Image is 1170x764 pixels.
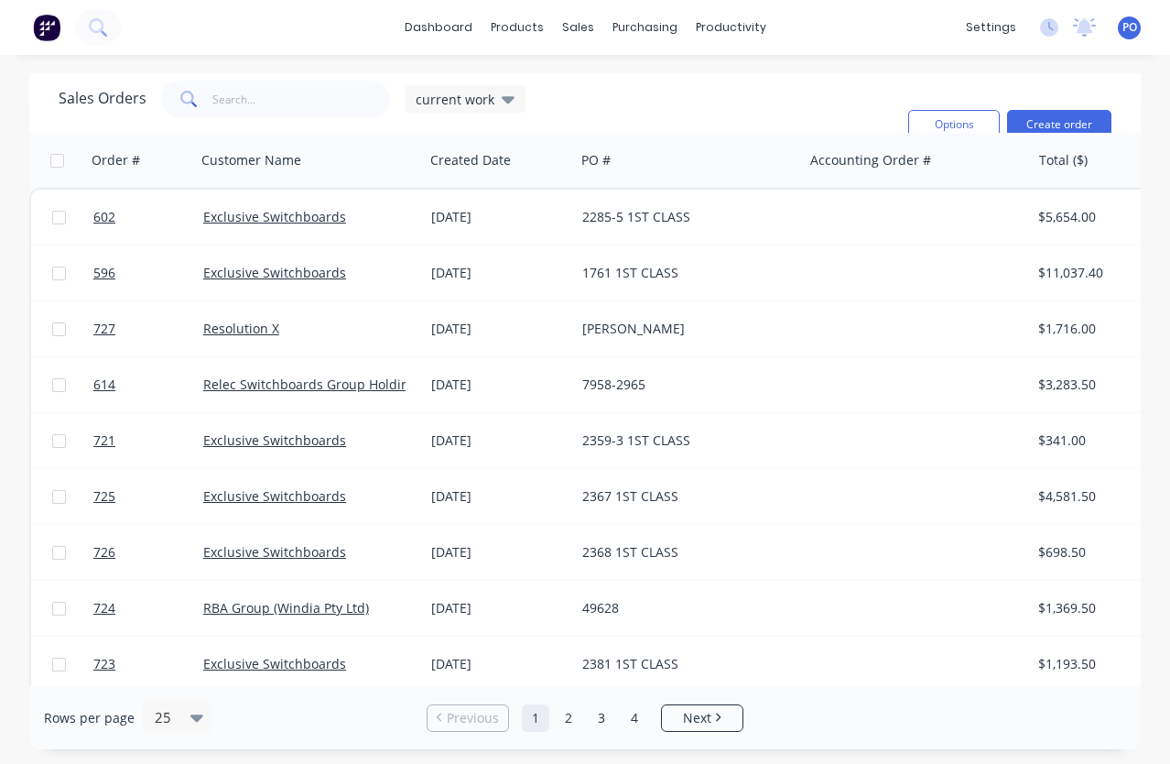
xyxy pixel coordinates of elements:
[522,704,549,732] a: Page 1 is your current page
[59,90,146,107] h1: Sales Orders
[1007,110,1111,139] button: Create order
[683,709,711,727] span: Next
[93,525,203,580] a: 726
[203,487,346,505] a: Exclusive Switchboards
[431,599,568,617] div: [DATE]
[582,208,785,226] div: 2285-5 1ST CLASS
[582,543,785,562] div: 2368 1ST CLASS
[1038,655,1145,673] div: $1,193.50
[908,110,1000,139] button: Options
[93,543,115,562] span: 726
[582,655,785,673] div: 2381 1ST CLASS
[662,709,742,727] a: Next page
[93,357,203,412] a: 614
[203,208,346,225] a: Exclusive Switchboards
[1038,208,1145,226] div: $5,654.00
[1038,320,1145,338] div: $1,716.00
[93,655,115,673] span: 723
[93,599,115,617] span: 724
[92,151,140,169] div: Order #
[555,704,582,732] a: Page 2
[93,413,203,468] a: 721
[93,208,115,226] span: 602
[582,599,785,617] div: 49628
[582,264,785,282] div: 1761 1ST CLASS
[93,301,203,356] a: 727
[431,376,568,394] div: [DATE]
[582,376,785,394] div: 7958-2965
[603,14,687,41] div: purchasing
[431,320,568,338] div: [DATE]
[203,264,346,281] a: Exclusive Switchboards
[1039,151,1088,169] div: Total ($)
[419,704,751,732] ul: Pagination
[93,431,115,450] span: 721
[430,151,511,169] div: Created Date
[428,709,508,727] a: Previous page
[581,151,611,169] div: PO #
[553,14,603,41] div: sales
[93,190,203,245] a: 602
[212,81,391,117] input: Search...
[44,709,135,727] span: Rows per page
[1038,264,1145,282] div: $11,037.40
[203,376,423,393] a: Relec Switchboards Group Holdings
[582,320,785,338] div: [PERSON_NAME]
[810,151,931,169] div: Accounting Order #
[582,431,785,450] div: 2359-3 1ST CLASS
[93,469,203,524] a: 725
[1122,19,1137,36] span: PO
[201,151,301,169] div: Customer Name
[431,487,568,506] div: [DATE]
[957,14,1025,41] div: settings
[203,320,279,337] a: Resolution X
[203,655,346,672] a: Exclusive Switchboards
[203,599,369,617] a: RBA Group (Windia Pty Ltd)
[395,14,482,41] a: dashboard
[203,431,346,449] a: Exclusive Switchboards
[93,376,115,394] span: 614
[431,543,568,562] div: [DATE]
[1038,543,1145,562] div: $698.50
[431,655,568,673] div: [DATE]
[93,320,115,338] span: 727
[93,246,203,300] a: 596
[203,543,346,561] a: Exclusive Switchboards
[447,709,499,727] span: Previous
[431,208,568,226] div: [DATE]
[1038,487,1145,506] div: $4,581.50
[1038,376,1145,394] div: $3,283.50
[621,704,648,732] a: Page 4
[93,581,203,636] a: 724
[93,264,115,282] span: 596
[482,14,553,41] div: products
[431,431,568,450] div: [DATE]
[582,487,785,506] div: 2367 1ST CLASS
[33,14,60,41] img: Factory
[93,637,203,692] a: 723
[93,487,115,506] span: 725
[588,704,615,732] a: Page 3
[416,90,494,109] span: current work
[687,14,775,41] div: productivity
[1038,599,1145,617] div: $1,369.50
[431,264,568,282] div: [DATE]
[1038,431,1145,450] div: $341.00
